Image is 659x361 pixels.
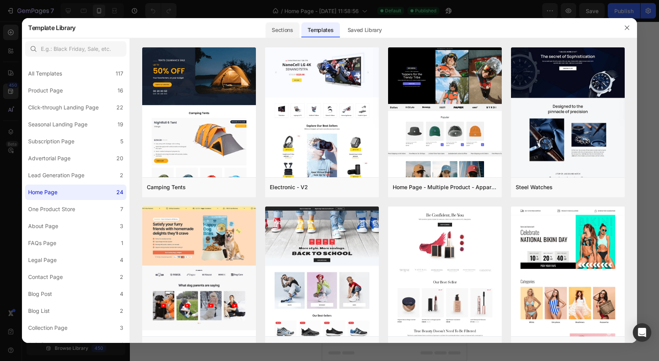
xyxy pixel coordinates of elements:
div: Saved Library [341,22,388,38]
div: 2 [120,272,123,282]
h2: Template Library [28,18,76,38]
div: About Page [28,222,58,231]
div: Advertorial Page [28,154,71,163]
input: E.g.: Black Friday, Sale, etc. [25,41,126,57]
p: Whenever you need [37,116,88,124]
div: 22 [116,103,123,112]
div: 4 [120,255,123,265]
div: Legal Page [28,255,57,265]
div: €2,00 [42,44,54,51]
div: Holiday Back To School [270,342,330,351]
div: Generate layout [52,230,92,238]
div: Quiz Page [28,340,54,349]
span: Add section [7,187,43,195]
div: Home Page - Multiple Product - Apparel - Style 4 [393,183,497,192]
div: 1 [121,238,123,248]
div: 5 [120,137,123,146]
div: 24 [116,188,123,197]
p: Secure Packaging [37,133,96,143]
div: Click-through Landing Page [28,103,99,112]
div: Camping Tents [147,183,186,192]
div: Electronic - V2 [270,183,308,192]
div: 2 [120,306,123,316]
img: Alt Image [6,70,29,93]
div: Bikini & Swimwear [516,342,563,351]
div: €21,95 [9,32,65,42]
div: 20 [116,154,123,163]
span: then drag & drop elements [43,266,101,273]
img: Alt Image [6,101,29,124]
div: €23,95 [9,43,25,52]
div: Pet Food & Supplies - One Product Store [147,342,251,351]
div: Subscription Page [28,137,74,146]
div: 1 [121,340,123,349]
img: tent.png [142,47,256,296]
div: Collection Page [28,323,67,332]
p: With product insurance [37,147,96,155]
div: Lead Generation Page [28,171,84,180]
div: 16 [118,86,123,95]
p: Free Shipping [37,71,99,80]
div: 117 [116,69,123,78]
div: Templates [301,22,340,38]
div: 2 [120,171,123,180]
div: Blog List [28,306,50,316]
div: Blog Post [28,289,52,299]
p: Free shipping worldwide [37,85,99,93]
div: Add blank section [49,257,96,265]
div: 4 [120,289,123,299]
div: ) [54,44,58,52]
div: Open Intercom Messenger [633,323,651,342]
div: Home Page [28,188,57,197]
div: Steel Watches [516,183,553,192]
div: Beauty - V1 [393,342,422,351]
h2: The Ingrown Roller [9,11,65,20]
div: (Save [29,44,42,52]
span: from URL or image [51,240,92,247]
div: One Product Store [28,205,75,214]
div: Contact Page [28,272,63,282]
img: Alt Image [6,133,29,156]
div: Sections [266,22,299,38]
div: Product Page [28,86,63,95]
div: Choose templates [49,204,96,212]
div: Seasonal Landing Page [28,120,87,129]
div: 3 [120,323,123,332]
span: inspired by CRO experts [45,214,98,221]
div: 3 [120,222,123,231]
div: 19 [118,120,123,129]
p: 24/7 Support [37,102,88,111]
div: FAQs Page [28,238,56,248]
div: All Templates [28,69,62,78]
div: 7 [120,205,123,214]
